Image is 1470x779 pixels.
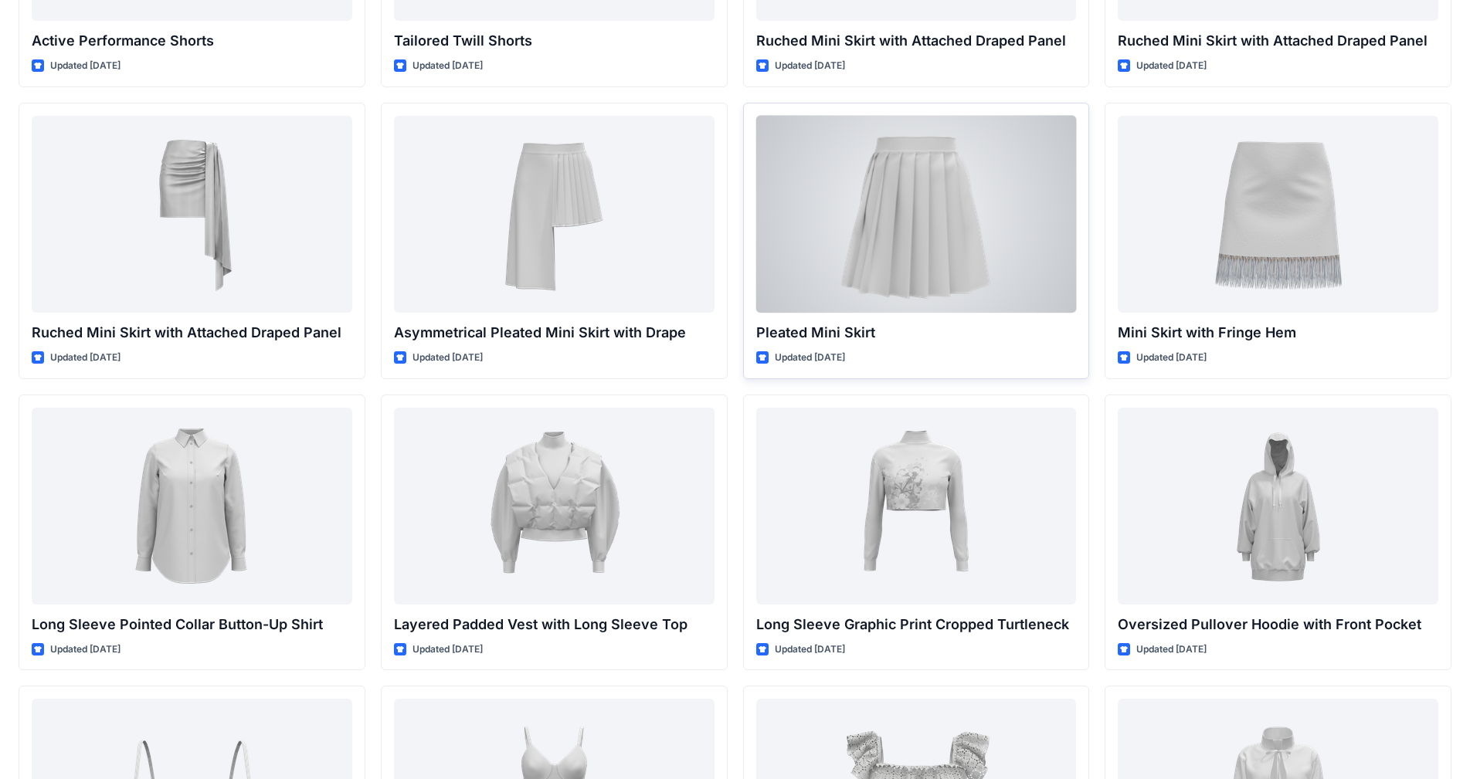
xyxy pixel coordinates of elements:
[32,116,352,313] a: Ruched Mini Skirt with Attached Draped Panel
[50,350,121,366] p: Updated [DATE]
[1118,614,1438,635] p: Oversized Pullover Hoodie with Front Pocket
[32,30,352,52] p: Active Performance Shorts
[1136,58,1207,74] p: Updated [DATE]
[1118,322,1438,344] p: Mini Skirt with Fringe Hem
[1136,350,1207,366] p: Updated [DATE]
[1118,30,1438,52] p: Ruched Mini Skirt with Attached Draped Panel
[1136,642,1207,658] p: Updated [DATE]
[32,408,352,605] a: Long Sleeve Pointed Collar Button-Up Shirt
[756,116,1077,313] a: Pleated Mini Skirt
[756,322,1077,344] p: Pleated Mini Skirt
[775,58,845,74] p: Updated [DATE]
[1118,116,1438,313] a: Mini Skirt with Fringe Hem
[32,614,352,635] p: Long Sleeve Pointed Collar Button-Up Shirt
[756,408,1077,605] a: Long Sleeve Graphic Print Cropped Turtleneck
[394,116,715,313] a: Asymmetrical Pleated Mini Skirt with Drape
[756,30,1077,52] p: Ruched Mini Skirt with Attached Draped Panel
[412,350,483,366] p: Updated [DATE]
[394,322,715,344] p: Asymmetrical Pleated Mini Skirt with Drape
[412,642,483,658] p: Updated [DATE]
[775,350,845,366] p: Updated [DATE]
[50,58,121,74] p: Updated [DATE]
[1118,408,1438,605] a: Oversized Pullover Hoodie with Front Pocket
[394,30,715,52] p: Tailored Twill Shorts
[50,642,121,658] p: Updated [DATE]
[756,614,1077,635] p: Long Sleeve Graphic Print Cropped Turtleneck
[412,58,483,74] p: Updated [DATE]
[32,322,352,344] p: Ruched Mini Skirt with Attached Draped Panel
[394,408,715,605] a: Layered Padded Vest with Long Sleeve Top
[775,642,845,658] p: Updated [DATE]
[394,614,715,635] p: Layered Padded Vest with Long Sleeve Top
